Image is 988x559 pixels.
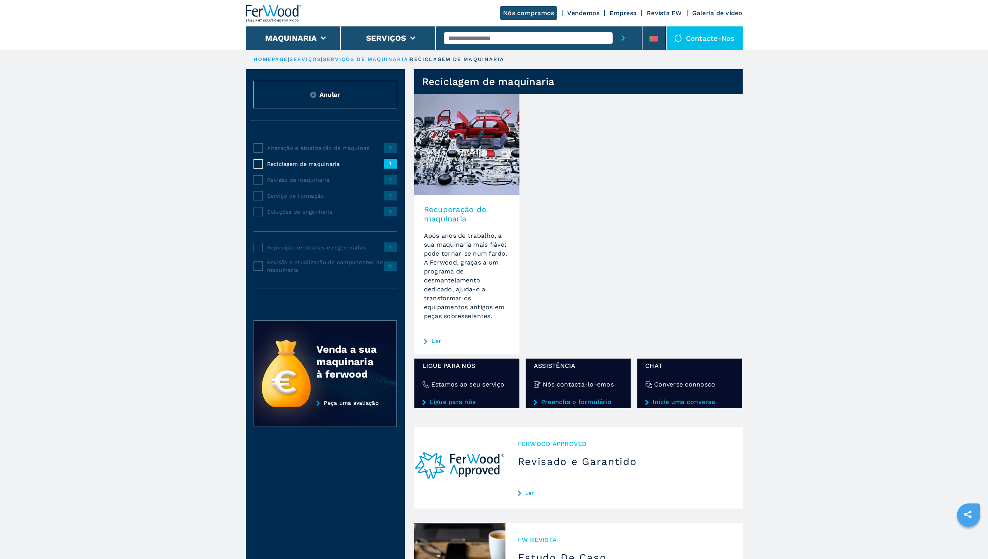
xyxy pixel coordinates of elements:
span: Assistência [534,361,623,370]
a: serviços [290,56,321,62]
span: Ligue para nós [422,361,511,370]
span: | [408,56,410,62]
span: Chat [645,361,734,370]
button: ResetAnular [254,81,397,108]
span: Anular [319,90,340,99]
span: Serviço de formação [267,192,384,200]
a: serviços de maquinaria [323,56,408,62]
a: Revista FW [647,9,682,17]
img: Revisado e Garantido [414,427,505,508]
a: Recuperação de maquinaria Após anos de trabalho, a sua maquinaria mais fiável pode tornar-se num ... [414,94,519,354]
span: Reciclagem de maquinaria [267,160,384,168]
span: | [321,56,323,62]
button: Serviços [366,33,406,43]
a: Ligue para nós [422,399,511,406]
div: Contacte-nos [667,26,743,50]
span: 3 [384,143,397,152]
a: Nós compramos [500,6,557,20]
span: Soluções de engenharia [267,208,384,216]
span: Revisão e atualização de componentes de maquinaria [267,258,384,274]
span: Reposição recicladas e regeneradas [267,244,384,251]
a: Peça uma avaliação [254,400,397,428]
img: Estamos ao seu serviço [422,381,429,388]
span: Alteração e atualização de máquinas [267,144,384,152]
a: Empresa [609,9,637,17]
button: submit-button [613,26,634,50]
span: Ferwood Approved [518,439,730,448]
a: sharethis [958,505,978,524]
a: Preencha o formulário [534,399,623,406]
span: 1 [384,175,397,184]
a: Vendemos [567,9,599,17]
h3: Recuperação de maquinaria [424,205,510,223]
img: Contacte-nos [674,34,682,42]
p: reciclagem de maquinaria [410,56,504,63]
span: FW REVISTA [518,535,730,544]
span: 1 [384,159,397,168]
img: Converse connosco [645,381,652,388]
img: image [414,94,519,195]
div: Venda a sua maquinaria à ferwood [316,343,381,380]
button: Maquinaria [265,33,317,43]
iframe: Chat [955,524,982,553]
span: | [288,56,289,62]
h4: Converse connosco [654,380,715,389]
a: Ler [431,338,442,344]
a: Inicie uma conversa [645,399,734,406]
span: 1 [384,191,397,200]
a: Ler [518,490,730,496]
h1: Reciclagem de maquinaria [422,75,555,88]
span: 11 [384,261,397,271]
span: Revisão de maquinaria [267,176,384,184]
img: Nós contactá-lo-emos [534,381,541,388]
img: Reset [310,92,316,98]
h3: Revisado e Garantido [518,455,730,468]
h4: Nós contactá-lo-emos [543,380,614,389]
span: Após anos de trabalho, a sua maquinaria mais fiável pode tornar-se num fardo. A Ferwood, graças a... [424,232,507,320]
span: 3 [384,207,397,216]
a: HOMEPAGE [254,56,288,62]
h4: Estamos ao seu serviço [431,380,505,389]
span: 1 [384,242,397,252]
a: Galeria de vídeo [692,9,743,17]
img: Ferwood [246,5,302,22]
